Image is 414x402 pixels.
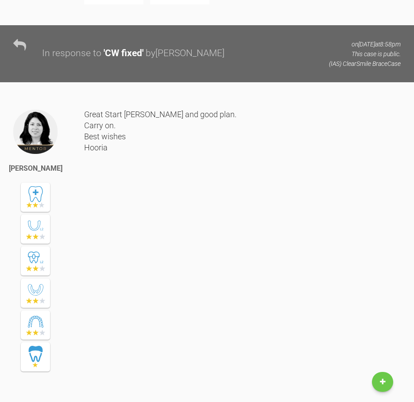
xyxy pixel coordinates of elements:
[42,46,101,61] div: In response to
[9,163,62,174] div: [PERSON_NAME]
[329,59,401,69] p: (IAS) ClearSmile Brace Case
[372,372,393,392] a: New Case
[329,49,401,59] p: This case is public.
[104,46,143,61] div: ' CW fixed '
[329,39,401,49] p: on [DATE] at 8:58pm
[146,46,224,61] div: by [PERSON_NAME]
[12,109,58,155] img: Hooria Olsen
[84,109,401,402] div: Great Start [PERSON_NAME] and good plan. Carry on. Best wishes Hooria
